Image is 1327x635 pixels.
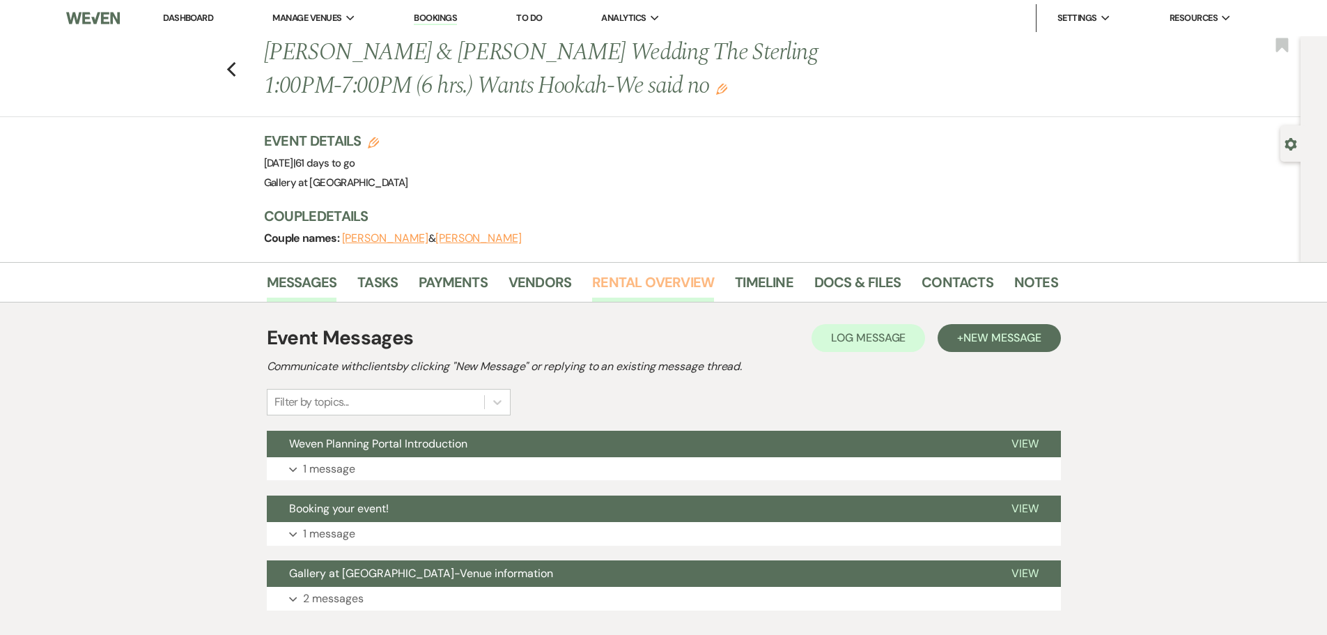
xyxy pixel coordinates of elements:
[303,460,355,478] p: 1 message
[963,330,1041,345] span: New Message
[342,231,522,245] span: &
[163,12,213,24] a: Dashboard
[989,431,1061,457] button: View
[357,271,398,302] a: Tasks
[267,560,989,587] button: Gallery at [GEOGRAPHIC_DATA]-Venue information
[264,206,1044,226] h3: Couple Details
[1285,137,1297,150] button: Open lead details
[414,12,457,25] a: Bookings
[1057,11,1097,25] span: Settings
[295,156,355,170] span: 61 days to go
[274,394,349,411] div: Filter by topics...
[267,496,989,522] button: Booking your event!
[293,156,355,170] span: |
[1011,566,1039,581] span: View
[601,11,646,25] span: Analytics
[509,271,571,302] a: Vendors
[419,271,488,302] a: Payments
[272,11,341,25] span: Manage Venues
[289,566,553,581] span: Gallery at [GEOGRAPHIC_DATA]-Venue information
[289,501,389,516] span: Booking your event!
[516,12,542,24] a: To Do
[989,496,1061,522] button: View
[812,324,925,352] button: Log Message
[264,231,342,245] span: Couple names:
[267,431,989,457] button: Weven Planning Portal Introduction
[435,233,522,244] button: [PERSON_NAME]
[267,587,1061,611] button: 2 messages
[938,324,1060,352] button: +New Message
[264,131,408,151] h3: Event Details
[1011,501,1039,516] span: View
[267,358,1061,375] h2: Communicate with clients by clicking "New Message" or replying to an existing message thread.
[267,522,1061,546] button: 1 message
[264,176,408,190] span: Gallery at [GEOGRAPHIC_DATA]
[716,82,727,95] button: Edit
[267,457,1061,481] button: 1 message
[342,233,428,244] button: [PERSON_NAME]
[289,436,467,451] span: Weven Planning Portal Introduction
[922,271,993,302] a: Contacts
[66,3,119,33] img: Weven Logo
[814,271,901,302] a: Docs & Files
[267,271,337,302] a: Messages
[1011,436,1039,451] span: View
[267,323,414,353] h1: Event Messages
[303,525,355,543] p: 1 message
[831,330,906,345] span: Log Message
[303,590,364,608] p: 2 messages
[1170,11,1218,25] span: Resources
[264,36,888,102] h1: [PERSON_NAME] & [PERSON_NAME] Wedding The Sterling 1:00PM-7:00PM (6 hrs.) Wants Hookah-We said no
[592,271,714,302] a: Rental Overview
[1014,271,1058,302] a: Notes
[989,560,1061,587] button: View
[735,271,793,302] a: Timeline
[264,156,355,170] span: [DATE]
